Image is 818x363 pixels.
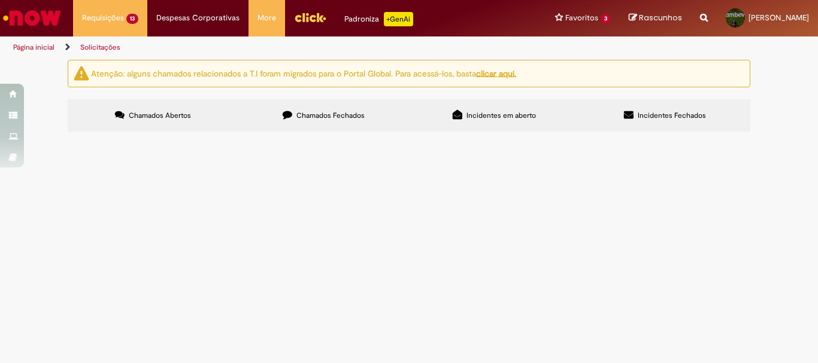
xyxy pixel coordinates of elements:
[384,12,413,26] p: +GenAi
[639,12,682,23] span: Rascunhos
[80,42,120,52] a: Solicitações
[9,36,537,59] ul: Trilhas de página
[294,8,326,26] img: click_logo_yellow_360x200.png
[13,42,54,52] a: Página inicial
[749,13,809,23] span: [PERSON_NAME]
[638,111,706,120] span: Incidentes Fechados
[156,12,240,24] span: Despesas Corporativas
[629,13,682,24] a: Rascunhos
[565,12,598,24] span: Favoritos
[257,12,276,24] span: More
[344,12,413,26] div: Padroniza
[129,111,191,120] span: Chamados Abertos
[296,111,365,120] span: Chamados Fechados
[476,68,516,78] a: clicar aqui.
[601,14,611,24] span: 3
[466,111,536,120] span: Incidentes em aberto
[1,6,63,30] img: ServiceNow
[91,68,516,78] ng-bind-html: Atenção: alguns chamados relacionados a T.I foram migrados para o Portal Global. Para acessá-los,...
[126,14,138,24] span: 13
[82,12,124,24] span: Requisições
